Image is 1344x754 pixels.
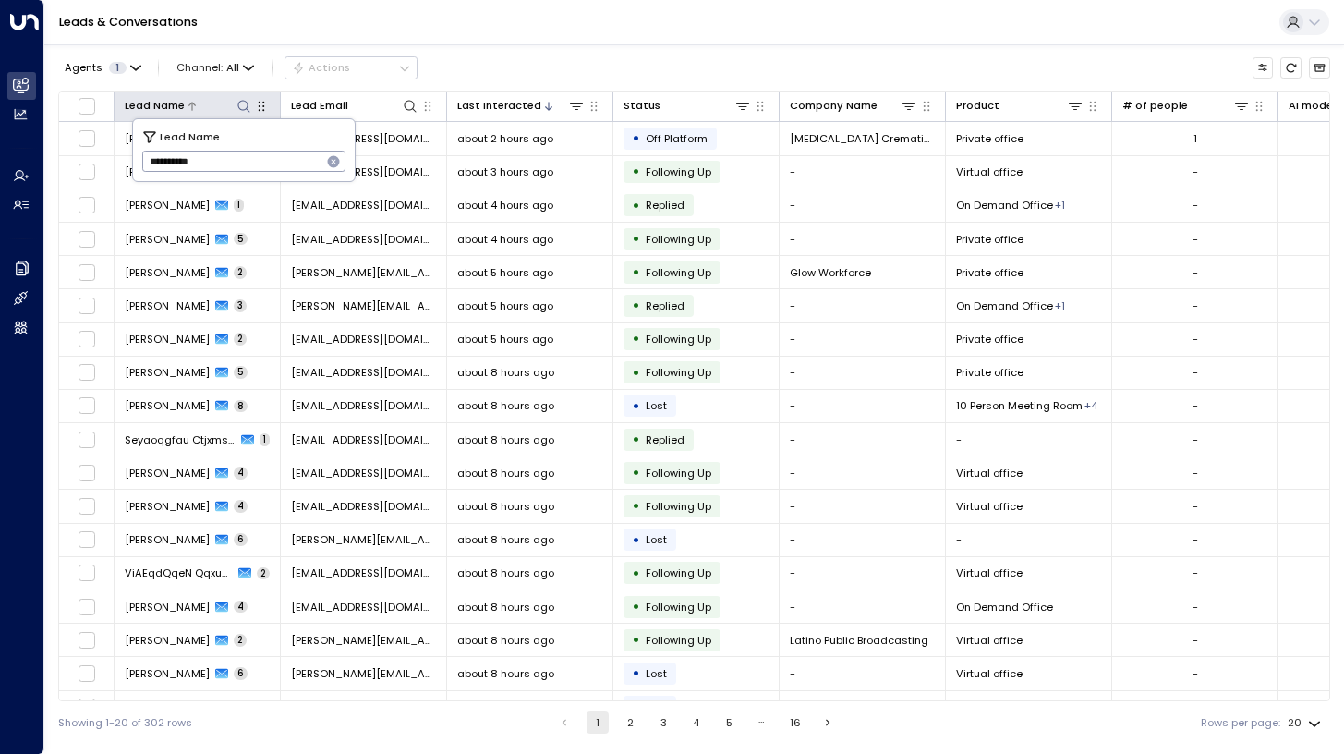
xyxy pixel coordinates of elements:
button: Go to page 4 [685,711,708,734]
span: Alejandra Guzman [125,232,210,247]
span: Virtual office [956,633,1023,648]
div: - [1193,198,1198,213]
span: about 8 hours ago [457,532,554,547]
span: Toggle select row [78,497,96,516]
span: about 8 hours ago [457,666,554,681]
div: Company Name [790,97,878,115]
span: Toggle select row [78,464,96,482]
span: Toggle select row [78,330,96,348]
span: Private office [956,332,1023,347]
span: janpweir@gmail.com [291,164,436,179]
span: Toggle select row [78,564,96,582]
span: about 8 hours ago [457,365,554,380]
div: - [1193,565,1198,580]
span: Christopher Christopher [125,532,210,547]
span: Ronnie Keller [125,332,210,347]
span: about 8 hours ago [457,633,554,648]
td: - [780,423,946,456]
span: about 8 hours ago [457,466,554,480]
span: Toggle select row [78,431,96,449]
span: about 2 hours ago [457,131,553,146]
div: AI mode [1289,97,1333,115]
span: Private office [956,131,1023,146]
span: Virtual office [956,164,1023,179]
span: about 5 hours ago [457,265,553,280]
div: Last Interacted [457,97,585,115]
span: Toggle select row [78,664,96,683]
div: … [751,711,773,734]
td: - [780,223,946,255]
span: Following Up [646,633,711,648]
td: - [780,289,946,322]
span: about 8 hours ago [457,432,554,447]
span: gkaylor@optonline.net [291,432,436,447]
td: - [780,524,946,556]
span: Luis Ortiz [125,633,210,648]
span: Lead Name [160,128,220,145]
div: - [1193,398,1198,413]
span: about 8 hours ago [457,499,554,514]
span: about 8 hours ago [457,565,554,580]
div: - [1193,499,1198,514]
span: kadenmancini@gmail.com [291,565,436,580]
span: Allay Cremation [790,131,935,146]
span: jawwadsu@gmail.com [291,499,436,514]
span: Toggle select row [78,396,96,415]
span: Refresh [1280,57,1302,79]
span: Virtual office [956,499,1023,514]
div: • [632,493,640,518]
span: Toggle select row [78,163,96,181]
div: • [632,528,640,553]
td: - [780,156,946,188]
span: Kristin Beech [125,198,210,213]
td: - [780,557,946,590]
span: Replied [646,198,684,213]
span: 2 [234,333,247,346]
div: - [1193,265,1198,280]
span: Latino Public Broadcasting [790,633,928,648]
span: Toggle select row [78,598,96,616]
span: Toggle select row [78,530,96,549]
span: about 3 hours ago [457,164,553,179]
span: mikedeering@hernehealth.com [291,699,436,714]
span: Jake Johnson [125,398,210,413]
div: • [632,159,640,184]
span: ViAEqdQqeN Qqxuxgcmfo [125,565,233,580]
span: 8 [234,400,248,413]
button: Agents1 [58,57,146,78]
td: - [946,524,1112,556]
div: • [632,360,640,385]
td: - [780,691,946,724]
span: 4 [234,500,248,513]
span: bchkristin@yahoo.com [291,198,436,213]
span: Glow Workforce [790,265,871,280]
button: Customize [1253,57,1274,79]
div: On Demand Office/Day Office [1055,198,1065,213]
span: Off Platform [646,131,708,146]
span: Jennifer Martinez [125,265,210,280]
div: 1 [1193,131,1197,146]
button: Actions [285,56,418,79]
div: Lead Name [125,97,185,115]
span: marcia@unicains.com [291,666,436,681]
span: Lost [646,699,667,714]
span: 6 [234,533,248,546]
span: Following Up [646,332,711,347]
button: Go to next page [817,711,839,734]
span: 1 [109,62,127,74]
span: about 5 hours ago [457,332,553,347]
div: • [632,627,640,652]
span: Virtual office [956,466,1023,480]
td: - [780,657,946,689]
span: maxmanzoni1@gmail.com [291,466,436,480]
span: Replied [646,432,684,447]
span: chris@allsouthelectric.com [291,532,436,547]
span: about 4 hours ago [457,198,553,213]
div: • [632,561,640,586]
span: g.alejandra48@yahoo.com [291,232,436,247]
button: page 1 [587,711,609,734]
span: nelson.teri@gmail.com [291,298,436,313]
div: • [632,293,640,318]
div: • [632,427,640,452]
span: On Demand Office [956,600,1053,614]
